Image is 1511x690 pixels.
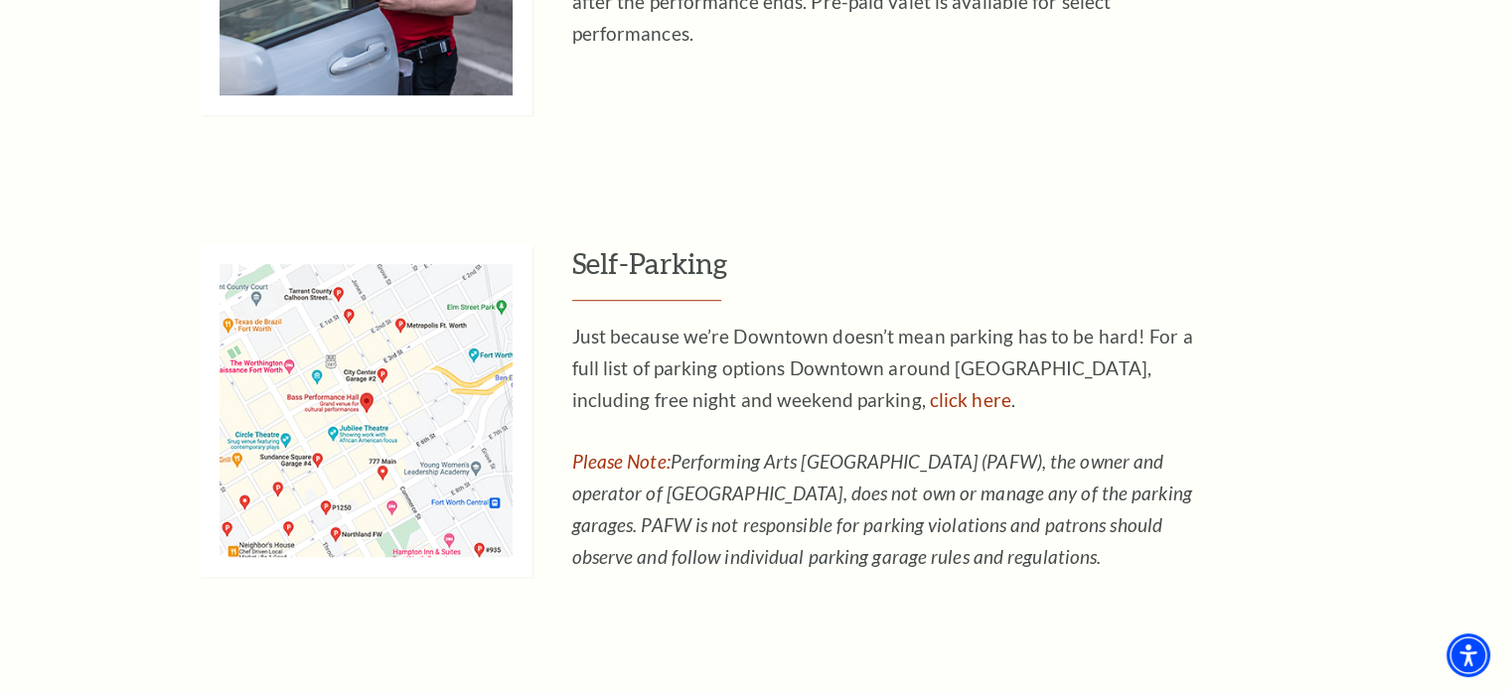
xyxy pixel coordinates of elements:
[572,450,671,473] span: Please Note:
[1446,633,1490,677] div: Accessibility Menu
[572,450,1192,568] em: Performing Arts [GEOGRAPHIC_DATA] (PAFW), the owner and operator of [GEOGRAPHIC_DATA], does not o...
[572,321,1218,416] p: Just because we’re Downtown doesn’t mean parking has to be hard! For a full list of parking optio...
[572,244,1372,301] h3: Self-Parking
[930,388,1011,411] a: For a full list of parking options Downtown around Sundance Square, including free night and week...
[200,244,532,577] img: Self-Parking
